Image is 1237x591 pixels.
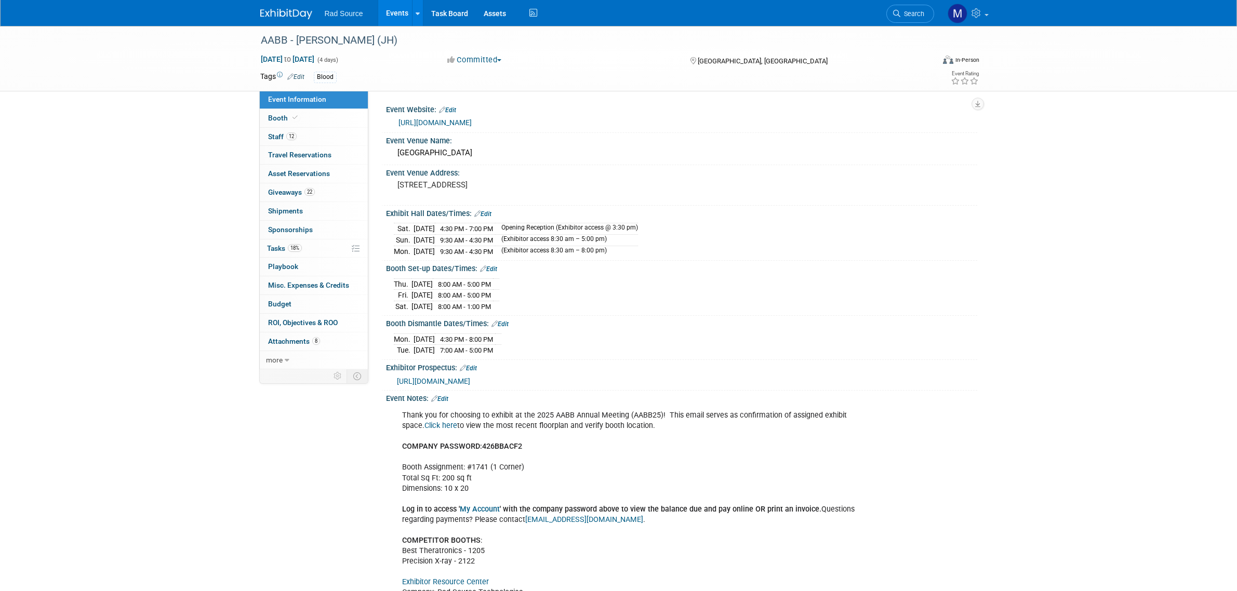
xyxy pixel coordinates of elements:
div: Exhibitor Prospectus: [386,360,977,373]
a: Asset Reservations [260,165,368,183]
img: ExhibitDay [260,9,312,19]
div: AABB - [PERSON_NAME] (JH) [257,31,919,50]
td: Mon. [394,333,414,345]
td: Sun. [394,235,414,246]
td: (Exhibitor access 8:30 am – 5:00 pm) [495,235,638,246]
span: Travel Reservations [268,151,331,159]
td: Personalize Event Tab Strip [329,369,347,383]
div: Booth Dismantle Dates/Times: [386,316,977,329]
span: [GEOGRAPHIC_DATA], [GEOGRAPHIC_DATA] [698,57,828,65]
td: [DATE] [414,345,435,356]
div: In-Person [955,56,979,64]
a: Edit [439,106,456,114]
td: [DATE] [414,223,435,235]
button: Committed [444,55,506,65]
a: Exhibitor Resource Center [402,577,489,586]
a: Sponsorships [260,221,368,239]
a: Attachments8 [260,332,368,351]
div: Blood [314,72,337,83]
td: Opening Reception (Exhibitor access @ 3:30 pm) [495,223,638,235]
div: Event Rating [951,71,979,76]
td: Tue. [394,345,414,356]
a: Edit [287,73,304,80]
div: Exhibit Hall Dates/Times: [386,206,977,219]
a: Event Information [260,90,368,109]
a: Edit [474,210,491,218]
span: Playbook [268,262,298,271]
b: COMPETITOR [402,536,449,545]
td: [DATE] [411,290,433,301]
span: 8:00 AM - 5:00 PM [438,291,491,299]
span: 18% [288,244,302,252]
span: Misc. Expenses & Credits [268,281,349,289]
span: Shipments [268,207,303,215]
a: Edit [491,320,509,328]
span: to [283,55,292,63]
span: Staff [268,132,297,141]
pre: [STREET_ADDRESS] [397,180,621,190]
b: Log in to access ' ' with the company password above to view the balance due and pay online OR pr... [402,505,821,514]
a: Travel Reservations [260,146,368,164]
a: My Account [460,505,500,514]
a: [URL][DOMAIN_NAME] [397,377,470,385]
a: Click here [424,421,457,430]
td: Fri. [394,290,411,301]
a: Edit [431,395,448,402]
td: [DATE] [414,246,435,257]
td: Tags [260,71,304,83]
div: Event Venue Name: [386,133,977,146]
span: 12 [286,132,297,140]
span: Giveaways [268,188,315,196]
span: Budget [268,300,291,308]
span: 4:30 PM - 8:00 PM [440,335,493,343]
a: Staff12 [260,128,368,146]
a: Playbook [260,258,368,276]
a: [EMAIL_ADDRESS][DOMAIN_NAME] [525,515,643,524]
span: ROI, Objectives & ROO [268,318,338,327]
a: Giveaways22 [260,183,368,202]
a: [URL][DOMAIN_NAME] [398,118,472,127]
td: [DATE] [414,333,435,345]
td: [DATE] [411,301,433,312]
span: 4:30 PM - 7:00 PM [440,225,493,233]
img: Format-Inperson.png [943,56,953,64]
b: 426BBACF2 [482,442,522,451]
span: 9:30 AM - 4:30 PM [440,248,493,256]
img: Melissa Conboy [948,4,967,23]
span: 22 [304,188,315,196]
div: Event Notes: [386,391,977,404]
span: Event Information [268,95,326,103]
a: Misc. Expenses & Credits [260,276,368,294]
span: more [266,356,283,364]
td: (Exhibitor access 8:30 am – 8:00 pm) [495,246,638,257]
span: Search [900,10,924,18]
span: Attachments [268,337,320,345]
b: COMPANY PASSWORD: [402,442,482,451]
td: Sat. [394,223,414,235]
a: Shipments [260,202,368,220]
span: [DATE] [DATE] [260,55,315,64]
span: 8:00 AM - 1:00 PM [438,303,491,311]
td: [DATE] [411,278,433,290]
a: Booth [260,109,368,127]
span: Asset Reservations [268,169,330,178]
td: Toggle Event Tabs [347,369,368,383]
span: Tasks [267,244,302,252]
td: Mon. [394,246,414,257]
i: Booth reservation complete [292,115,298,120]
td: [DATE] [414,235,435,246]
a: Tasks18% [260,239,368,258]
span: Sponsorships [268,225,313,234]
a: Budget [260,295,368,313]
span: 8:00 AM - 5:00 PM [438,280,491,288]
a: Edit [480,265,497,273]
div: Event Format [873,54,980,70]
td: Sat. [394,301,411,312]
span: 8 [312,337,320,345]
b: BOOTHS [451,536,481,545]
div: [GEOGRAPHIC_DATA] [394,145,969,161]
a: Edit [460,365,477,372]
div: Event Website: [386,102,977,115]
span: 9:30 AM - 4:30 PM [440,236,493,244]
